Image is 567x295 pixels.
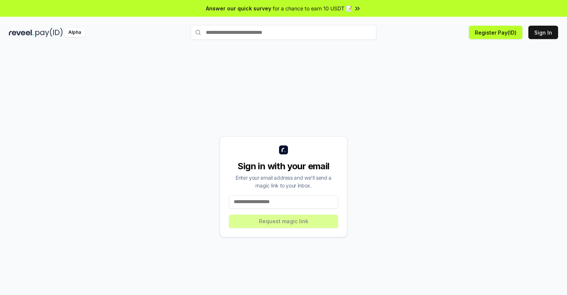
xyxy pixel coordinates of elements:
img: reveel_dark [9,28,34,37]
span: for a chance to earn 10 USDT 📝 [273,4,352,12]
button: Register Pay(ID) [469,26,522,39]
img: pay_id [35,28,63,37]
div: Sign in with your email [229,160,338,172]
img: logo_small [279,145,288,154]
div: Enter your email address and we’ll send a magic link to your inbox. [229,174,338,189]
span: Answer our quick survey [206,4,271,12]
div: Alpha [64,28,85,37]
button: Sign In [528,26,558,39]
